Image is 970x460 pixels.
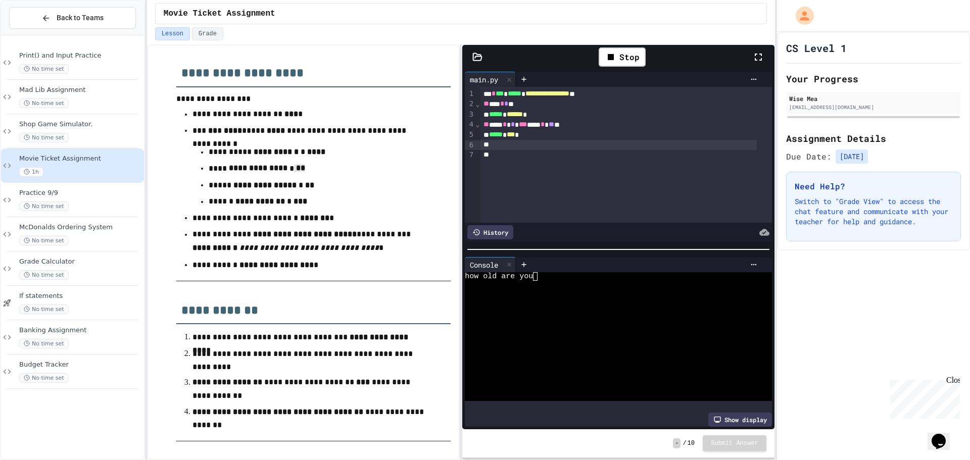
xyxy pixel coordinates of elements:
[599,47,646,67] div: Stop
[19,223,142,232] span: McDonalds Ordering System
[786,131,961,145] h2: Assignment Details
[465,110,475,120] div: 3
[19,361,142,369] span: Budget Tracker
[19,304,69,314] span: No time set
[19,98,69,108] span: No time set
[465,89,475,99] div: 1
[465,140,475,150] div: 6
[475,100,480,108] span: Fold line
[19,292,142,300] span: If statements
[465,99,475,109] div: 2
[785,4,816,27] div: My Account
[786,41,847,55] h1: CS Level 1
[688,439,695,447] span: 10
[465,272,533,281] span: how old are you
[703,435,766,451] button: Submit Answer
[708,413,772,427] div: Show display
[19,52,142,60] span: Print() and Input Practice
[164,8,275,20] span: Movie Ticket Assignment
[465,72,516,87] div: main.py
[789,94,958,103] div: Wise Mea
[19,326,142,335] span: Banking Assignment
[789,104,958,111] div: [EMAIL_ADDRESS][DOMAIN_NAME]
[19,189,142,197] span: Practice 9/9
[836,149,868,164] span: [DATE]
[465,130,475,140] div: 5
[465,257,516,272] div: Console
[4,4,70,64] div: Chat with us now!Close
[475,120,480,128] span: Fold line
[9,7,136,29] button: Back to Teams
[19,236,69,245] span: No time set
[795,196,952,227] p: Switch to "Grade View" to access the chat feature and communicate with your teacher for help and ...
[19,133,69,142] span: No time set
[711,439,758,447] span: Submit Answer
[19,201,69,211] span: No time set
[57,13,104,23] span: Back to Teams
[786,150,832,163] span: Due Date:
[465,74,503,85] div: main.py
[683,439,686,447] span: /
[19,64,69,74] span: No time set
[19,155,142,163] span: Movie Ticket Assignment
[465,260,503,270] div: Console
[786,72,961,86] h2: Your Progress
[465,120,475,130] div: 4
[19,167,43,177] span: 1h
[19,86,142,94] span: Mad Lib Assignment
[19,258,142,266] span: Grade Calculator
[673,438,681,448] span: -
[886,376,960,419] iframe: chat widget
[795,180,952,192] h3: Need Help?
[155,27,190,40] button: Lesson
[192,27,223,40] button: Grade
[467,225,513,239] div: History
[19,120,142,129] span: Shop Game Simulator.
[19,339,69,348] span: No time set
[19,373,69,383] span: No time set
[19,270,69,280] span: No time set
[928,420,960,450] iframe: chat widget
[465,150,475,160] div: 7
